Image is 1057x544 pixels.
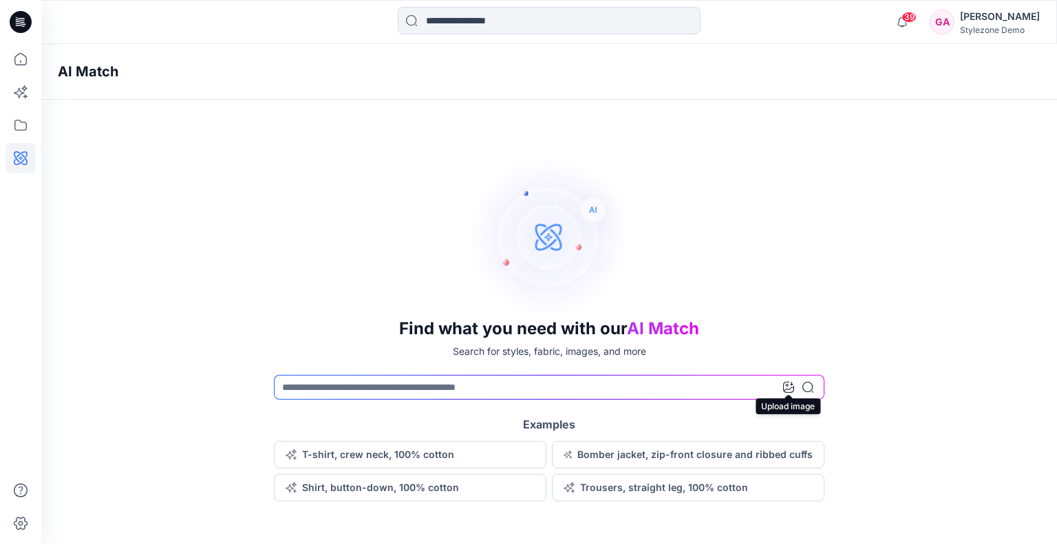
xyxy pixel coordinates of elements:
[960,8,1040,25] div: [PERSON_NAME]
[901,12,917,23] span: 39
[467,154,632,319] img: AI Search
[930,10,954,34] div: GA
[58,63,118,80] h4: AI Match
[523,416,575,433] h5: Examples
[399,319,699,338] h3: Find what you need with our
[453,344,646,358] p: Search for styles, fabric, images, and more
[960,25,1040,35] div: Stylezone Demo
[552,474,824,501] button: Trousers, straight leg, 100% cotton
[274,441,546,468] button: T-shirt, crew neck, 100% cotton
[274,474,546,501] button: Shirt, button-down, 100% cotton
[552,441,824,468] button: Bomber jacket, zip-front closure and ribbed cuffs
[627,318,699,338] span: AI Match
